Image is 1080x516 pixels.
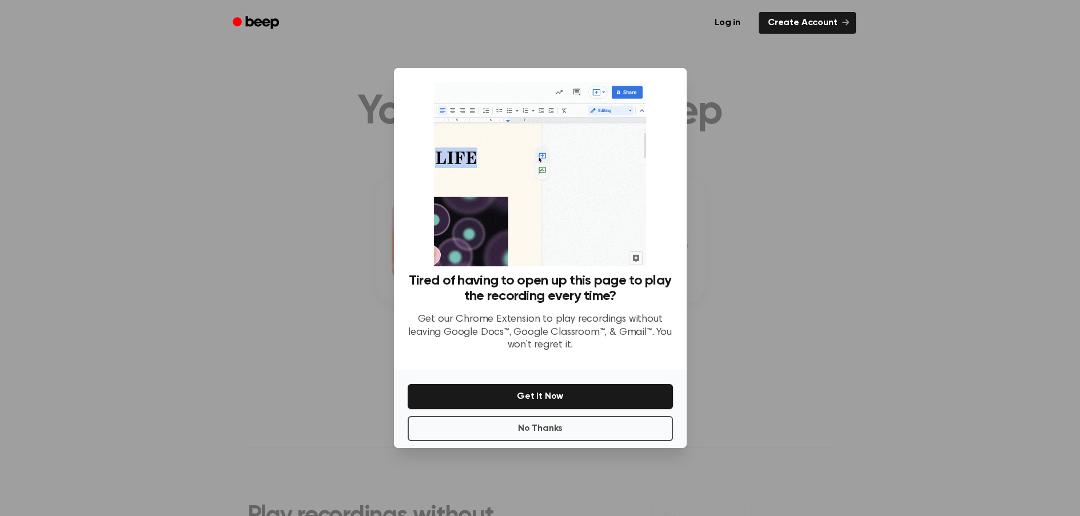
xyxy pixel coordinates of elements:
a: Log in [703,10,752,36]
p: Get our Chrome Extension to play recordings without leaving Google Docs™, Google Classroom™, & Gm... [408,313,673,352]
a: Beep [225,12,289,34]
a: Create Account [759,12,856,34]
h3: Tired of having to open up this page to play the recording every time? [408,273,673,304]
button: No Thanks [408,416,673,441]
img: Beep extension in action [434,82,646,266]
button: Get It Now [408,384,673,409]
